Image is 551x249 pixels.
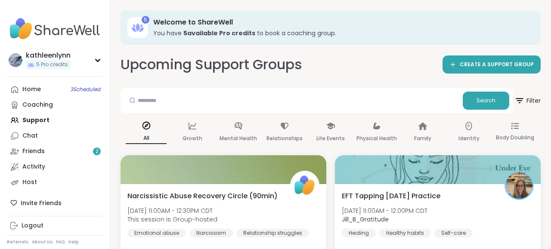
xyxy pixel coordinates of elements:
[68,239,79,245] a: Help
[342,191,440,201] span: EFT Tapping [DATE] Practice
[22,163,45,171] div: Activity
[126,133,167,144] p: All
[153,29,529,37] h3: You have to book a coaching group.
[127,206,217,215] span: [DATE] 11:00AM - 12:30PM CDT
[434,229,473,237] div: Self-care
[7,128,103,144] a: Chat
[127,191,278,201] span: Narcissistic Abuse Recovery Circle (90min)
[36,61,68,68] span: 5 Pro credits
[26,51,71,60] div: kathleenlynn
[127,229,186,237] div: Emotional abuse
[506,172,532,199] img: Jill_B_Gratitude
[22,221,43,230] div: Logout
[342,206,427,215] span: [DATE] 11:00AM - 12:00PM CDT
[342,215,389,224] b: Jill_B_Gratitude
[460,61,534,68] span: CREATE A SUPPORT GROUP
[236,229,309,237] div: Relationship struggles
[71,86,101,93] span: 3 Scheduled
[7,218,103,234] a: Logout
[7,159,103,175] a: Activity
[7,82,103,97] a: Home3Scheduled
[7,239,28,245] a: Referrals
[22,147,45,156] div: Friends
[7,144,103,159] a: Friends2
[9,53,22,67] img: kathleenlynn
[56,239,65,245] a: FAQ
[183,133,202,144] p: Growth
[22,178,37,187] div: Host
[121,55,302,74] h2: Upcoming Support Groups
[7,175,103,190] a: Host
[414,133,431,144] p: Family
[514,88,541,113] button: Filter
[7,195,103,211] div: Invite Friends
[153,18,529,27] h3: Welcome to ShareWell
[356,133,397,144] p: Physical Health
[220,133,257,144] p: Mental Health
[7,14,103,44] img: ShareWell Nav Logo
[463,92,509,110] button: Search
[477,97,495,105] span: Search
[127,215,217,224] span: This session is Group-hosted
[514,90,541,111] span: Filter
[496,132,534,143] p: Body Doubling
[266,133,303,144] p: Relationships
[22,85,41,94] div: Home
[22,101,53,109] div: Coaching
[32,239,53,245] a: About Us
[183,29,255,37] b: 5 available Pro credit s
[379,229,431,237] div: Healthy habits
[291,172,318,199] img: ShareWell
[316,133,345,144] p: Life Events
[443,55,541,74] a: CREATE A SUPPORT GROUP
[142,16,149,24] div: 5
[342,229,376,237] div: Healing
[189,229,233,237] div: Narcissism
[458,133,480,144] p: Identity
[96,148,99,155] span: 2
[22,132,38,140] div: Chat
[7,97,103,113] a: Coaching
